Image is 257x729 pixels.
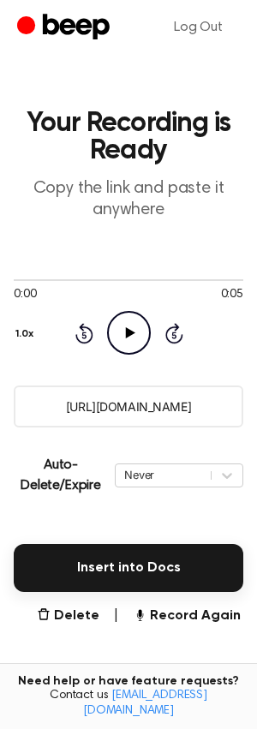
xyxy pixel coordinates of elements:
[14,544,243,592] button: Insert into Docs
[124,467,202,483] div: Never
[83,690,207,717] a: [EMAIL_ADDRESS][DOMAIN_NAME]
[10,689,247,719] span: Contact us
[37,606,99,626] button: Delete
[14,320,40,349] button: 1.0x
[14,286,36,304] span: 0:00
[14,110,243,164] h1: Your Recording is Ready
[157,7,240,48] a: Log Out
[133,606,241,626] button: Record Again
[113,606,119,626] span: |
[14,455,108,496] p: Auto-Delete/Expire
[14,178,243,221] p: Copy the link and paste it anywhere
[17,11,114,45] a: Beep
[221,286,243,304] span: 0:05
